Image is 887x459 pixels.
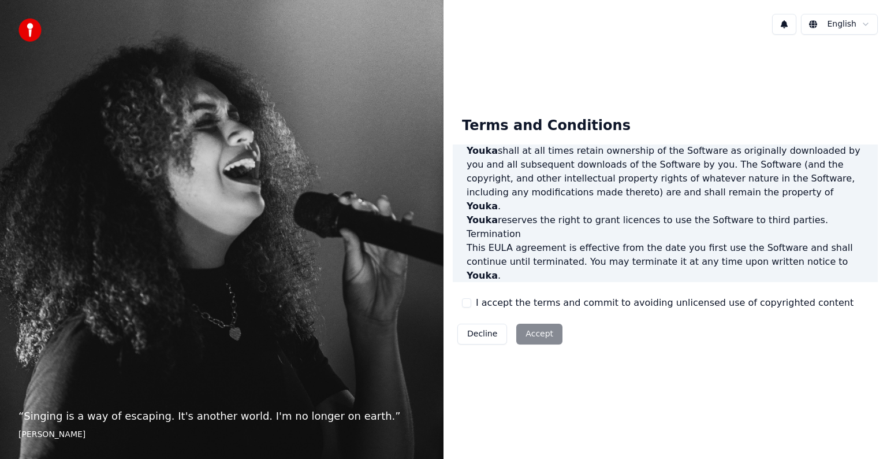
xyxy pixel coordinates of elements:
span: Youka [467,145,498,156]
footer: [PERSON_NAME] [18,429,425,441]
label: I accept the terms and commit to avoiding unlicensed use of copyrighted content [476,296,854,310]
span: Youka [467,201,498,212]
span: Youka [467,270,498,281]
p: shall at all times retain ownership of the Software as originally downloaded by you and all subse... [467,144,864,213]
button: Decline [457,324,507,345]
p: reserves the right to grant licences to use the Software to third parties. [467,213,864,227]
h3: Termination [467,227,864,241]
span: Youka [467,214,498,225]
img: youka [18,18,42,42]
div: Terms and Conditions [453,108,640,145]
p: “ Singing is a way of escaping. It's another world. I'm no longer on earth. ” [18,408,425,424]
p: This EULA agreement is effective from the date you first use the Software and shall continue unti... [467,241,864,283]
